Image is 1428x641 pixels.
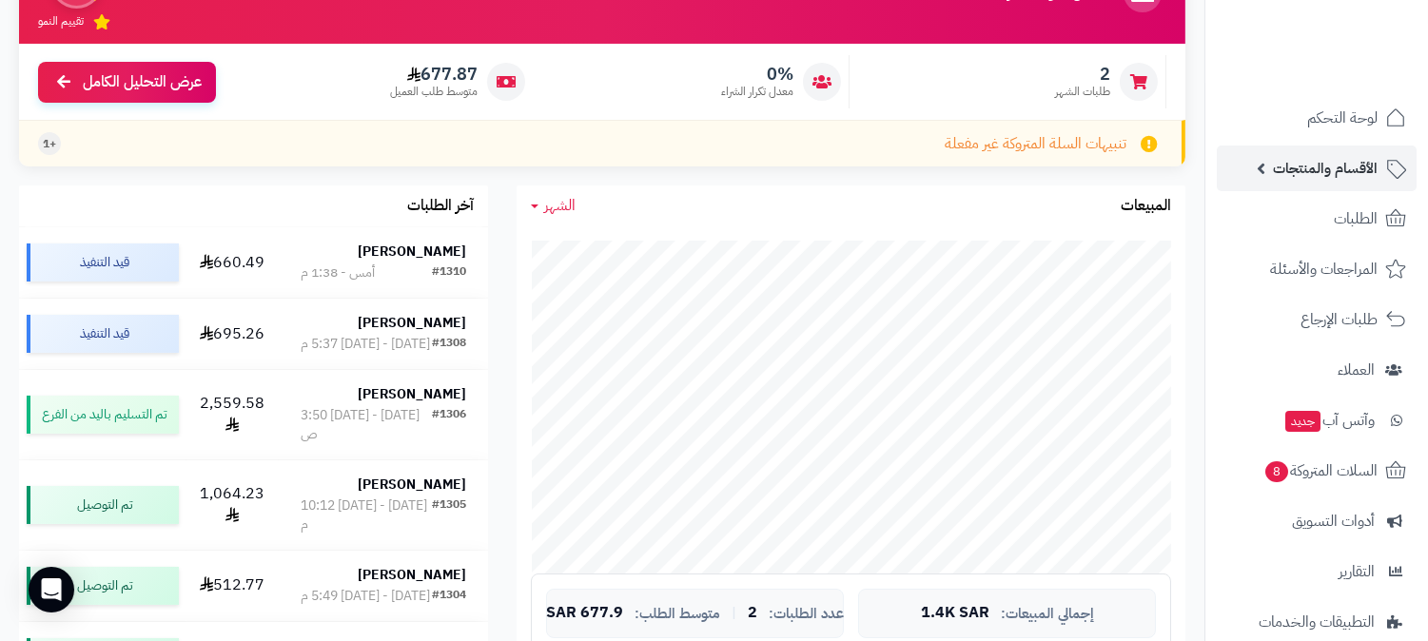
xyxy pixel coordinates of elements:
a: التقارير [1217,549,1417,594]
div: #1305 [432,496,466,534]
td: 512.77 [186,551,279,621]
span: 0% [721,64,793,85]
div: Open Intercom Messenger [29,567,74,612]
span: التقارير [1339,558,1375,585]
span: تقييم النمو [38,13,84,29]
td: 660.49 [186,227,279,298]
strong: [PERSON_NAME] [358,242,466,262]
strong: [PERSON_NAME] [358,384,466,404]
div: قيد التنفيذ [27,243,179,282]
span: الطلبات [1334,205,1378,232]
span: عرض التحليل الكامل [83,71,202,93]
span: 677.87 [390,64,478,85]
a: أدوات التسويق [1217,498,1417,544]
span: الشهر [544,194,576,217]
span: التطبيقات والخدمات [1259,609,1375,635]
div: تم التوصيل [27,486,179,524]
div: [DATE] - [DATE] 10:12 م [301,496,433,534]
span: معدل تكرار الشراء [721,84,793,100]
strong: [PERSON_NAME] [358,475,466,495]
span: متوسط الطلب: [635,606,720,622]
a: المراجعات والأسئلة [1217,246,1417,292]
div: [DATE] - [DATE] 3:50 ص [301,406,433,444]
div: #1306 [432,406,466,444]
div: أمس - 1:38 م [301,263,375,282]
td: 695.26 [186,299,279,369]
div: قيد التنفيذ [27,315,179,353]
img: logo-2.png [1299,14,1410,54]
div: #1308 [432,335,466,354]
a: السلات المتروكة8 [1217,448,1417,494]
span: إجمالي المبيعات: [1001,606,1094,622]
h3: المبيعات [1121,198,1171,215]
a: الطلبات [1217,196,1417,242]
span: وآتس آب [1283,407,1375,434]
span: متوسط طلب العميل [390,84,478,100]
td: 2,559.58 [186,370,279,459]
span: المراجعات والأسئلة [1270,256,1378,282]
span: الأقسام والمنتجات [1273,155,1378,182]
span: تنبيهات السلة المتروكة غير مفعلة [945,133,1126,155]
span: جديد [1285,411,1320,432]
a: لوحة التحكم [1217,95,1417,141]
span: 677.9 SAR [546,605,623,622]
span: 2 [1055,64,1110,85]
a: وآتس آبجديد [1217,398,1417,443]
strong: [PERSON_NAME] [358,565,466,585]
span: +1 [43,136,56,152]
div: #1304 [432,587,466,606]
span: طلبات الشهر [1055,84,1110,100]
div: [DATE] - [DATE] 5:37 م [301,335,430,354]
div: [DATE] - [DATE] 5:49 م [301,587,430,606]
span: طلبات الإرجاع [1301,306,1378,333]
span: | [732,606,736,620]
h3: آخر الطلبات [407,198,474,215]
span: أدوات التسويق [1292,508,1375,534]
a: عرض التحليل الكامل [38,62,216,103]
span: العملاء [1338,357,1375,383]
span: عدد الطلبات: [769,606,844,622]
div: #1310 [432,263,466,282]
span: 1.4K SAR [921,605,989,622]
td: 1,064.23 [186,460,279,550]
span: لوحة التحكم [1307,105,1378,131]
span: 2 [748,605,757,622]
span: السلات المتروكة [1263,457,1378,484]
a: طلبات الإرجاع [1217,297,1417,342]
span: 8 [1264,460,1289,483]
a: الشهر [531,195,576,217]
div: تم التوصيل [27,567,179,605]
strong: [PERSON_NAME] [358,313,466,333]
div: تم التسليم باليد من الفرع [27,396,179,434]
a: العملاء [1217,347,1417,393]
